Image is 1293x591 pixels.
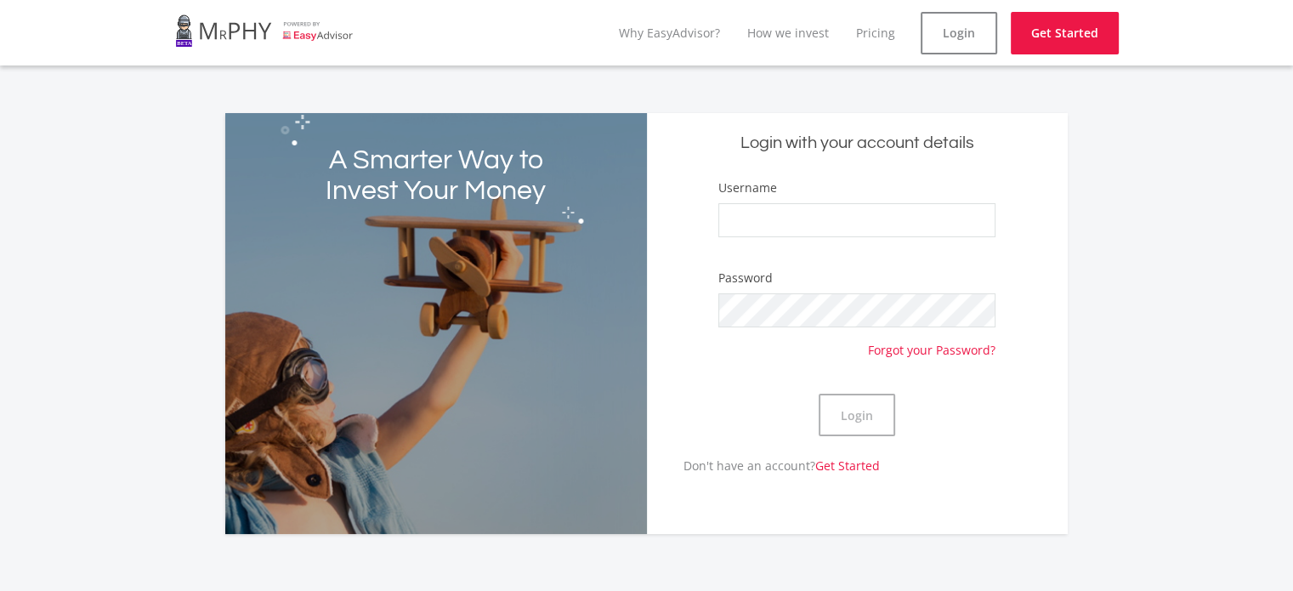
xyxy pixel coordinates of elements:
a: How we invest [747,25,829,41]
h2: A Smarter Way to Invest Your Money [309,145,562,207]
label: Password [718,270,773,287]
label: Username [718,179,777,196]
a: Forgot your Password? [868,327,995,359]
p: Don't have an account? [647,457,880,475]
a: Why EasyAdvisor? [619,25,720,41]
a: Get Started [815,457,880,474]
a: Login [921,12,997,54]
a: Pricing [856,25,895,41]
h5: Login with your account details [660,132,1055,155]
a: Get Started [1011,12,1119,54]
button: Login [819,394,895,436]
